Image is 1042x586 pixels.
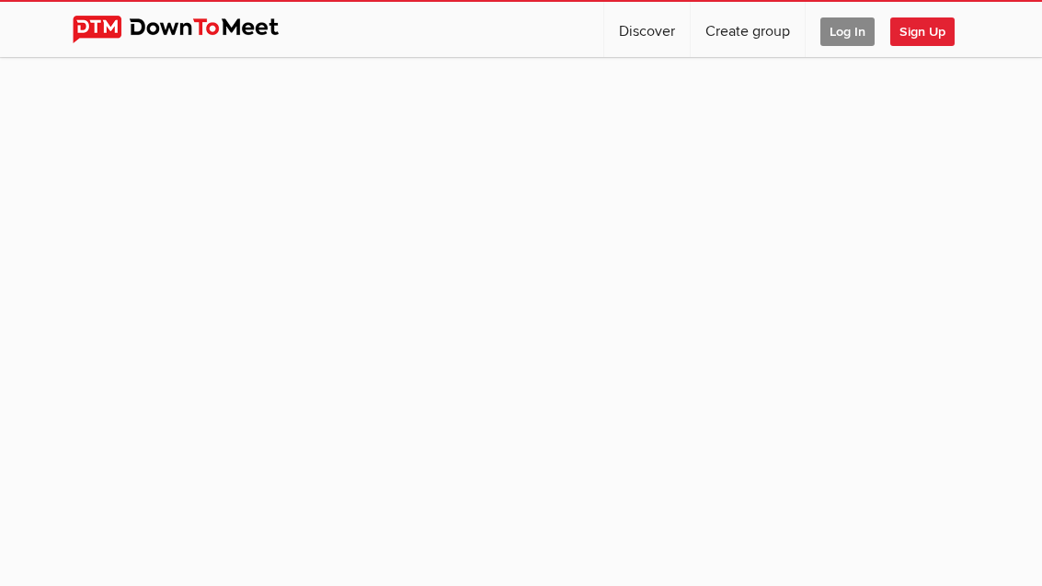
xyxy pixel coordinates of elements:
a: Sign Up [890,2,969,57]
a: Discover [604,2,690,57]
a: Create group [691,2,805,57]
a: Log In [806,2,889,57]
span: Log In [820,17,875,46]
img: DownToMeet [73,16,307,43]
span: Sign Up [890,17,955,46]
